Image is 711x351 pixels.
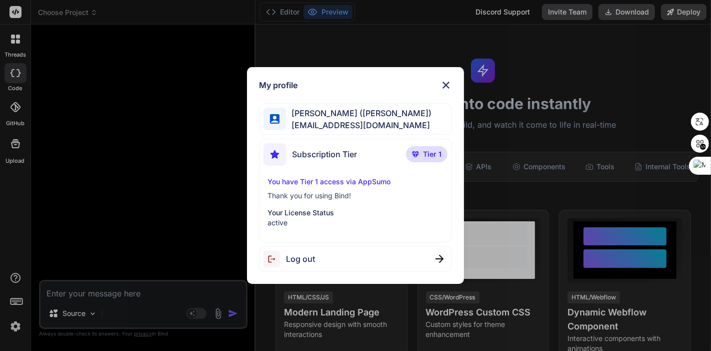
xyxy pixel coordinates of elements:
[423,149,441,159] span: Tier 1
[412,151,419,157] img: premium
[263,143,286,166] img: subscription
[286,107,432,119] span: [PERSON_NAME] ([PERSON_NAME])
[292,148,357,160] span: Subscription Tier
[267,218,444,228] p: active
[440,79,452,91] img: close
[267,177,444,187] p: You have Tier 1 access via AppSumo
[435,255,443,263] img: close
[286,119,432,131] span: [EMAIL_ADDRESS][DOMAIN_NAME]
[263,251,286,267] img: logout
[259,79,297,91] h1: My profile
[267,191,444,201] p: Thank you for using Bind!
[267,208,444,218] p: Your License Status
[286,253,315,265] span: Log out
[270,114,279,124] img: profile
